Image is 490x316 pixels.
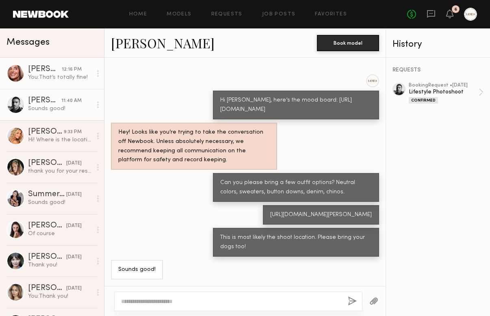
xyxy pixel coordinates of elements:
div: [DATE] [66,222,82,230]
div: Can you please bring a few outfit options? Neutral colors, sweaters, button downs, denim, chinos. [220,178,372,197]
a: [PERSON_NAME] [111,34,215,52]
div: [DATE] [66,160,82,167]
div: This is most likely the shoot location. Please bring your dogs too! [220,233,372,252]
div: Hey! Looks like you’re trying to take the conversation off Newbook. Unless absolutely necessary, ... [118,128,270,165]
div: Hi! Where is the location for this [DATE]? [28,136,92,144]
div: 11:40 AM [61,97,82,105]
div: [PERSON_NAME] [28,65,62,74]
a: Book model [317,39,379,46]
div: [PERSON_NAME] [28,284,66,292]
div: You: Thank you! [28,292,92,300]
div: 12:16 PM [62,66,82,74]
a: Favorites [315,12,347,17]
div: booking Request • [DATE] [409,83,479,88]
div: Lifestyle Photoshoot [409,88,479,96]
div: [PERSON_NAME] [28,253,66,261]
div: [DATE] [66,191,82,199]
a: bookingRequest •[DATE]Lifestyle PhotoshootConfirmed [409,83,483,104]
div: [DATE] [66,285,82,292]
div: thank you for your response. [28,167,92,175]
div: [PERSON_NAME] [28,97,61,105]
div: Sounds good! [118,265,156,275]
div: [URL][DOMAIN_NAME][PERSON_NAME] [270,210,372,220]
div: Summer S. [28,190,66,199]
div: Of course [28,230,92,238]
a: Models [167,12,191,17]
div: History [392,40,483,49]
div: 6 [454,7,457,12]
div: [PERSON_NAME] [28,128,64,136]
div: Sounds good! [28,199,92,206]
div: [PERSON_NAME] [28,222,66,230]
span: Messages [7,38,50,47]
div: [PERSON_NAME] [28,159,66,167]
button: Book model [317,35,379,51]
a: Requests [211,12,243,17]
div: 9:33 PM [64,128,82,136]
div: Thank you! [28,261,92,269]
div: [DATE] [66,253,82,261]
div: You: That’s totally fine! [28,74,92,81]
div: Hi [PERSON_NAME], here’s the mood board: [URL][DOMAIN_NAME] [220,96,372,115]
div: Confirmed [409,97,438,104]
div: Sounds good! [28,105,92,113]
div: REQUESTS [392,67,483,73]
a: Job Posts [262,12,296,17]
a: Home [129,12,147,17]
